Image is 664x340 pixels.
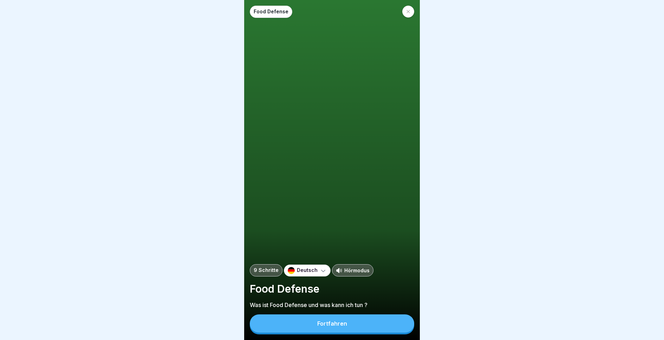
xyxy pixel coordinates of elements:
p: Food Defense [250,282,414,295]
p: 9 Schritte [254,267,279,273]
p: Deutsch [297,267,318,273]
div: Fortfahren [317,320,347,327]
p: Hörmodus [344,267,370,274]
p: Food Defense [254,9,288,15]
p: Was ist Food Defense und was kann ich tun ? [250,301,414,309]
img: de.svg [288,267,295,274]
button: Fortfahren [250,314,414,333]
